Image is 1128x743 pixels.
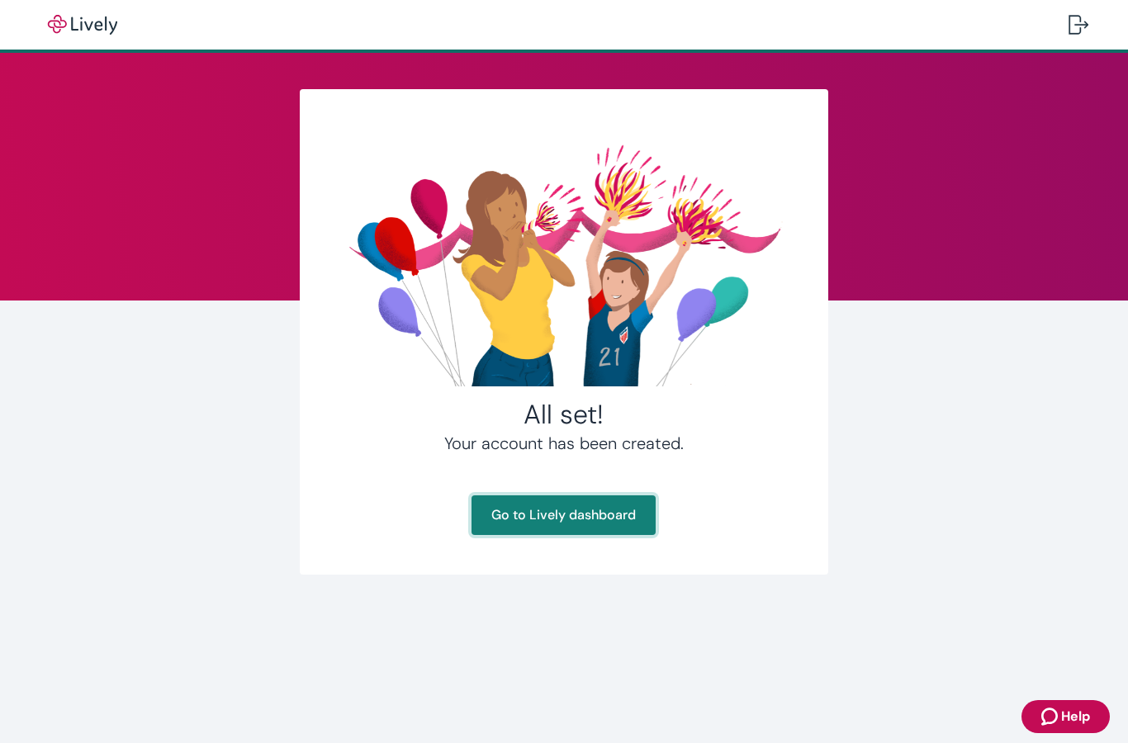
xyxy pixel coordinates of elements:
[1061,707,1090,726] span: Help
[1041,707,1061,726] svg: Zendesk support icon
[1021,700,1110,733] button: Zendesk support iconHelp
[339,431,789,456] h4: Your account has been created.
[472,495,656,535] a: Go to Lively dashboard
[36,15,129,35] img: Lively
[1055,5,1102,45] button: Log out
[339,398,789,431] h2: All set!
